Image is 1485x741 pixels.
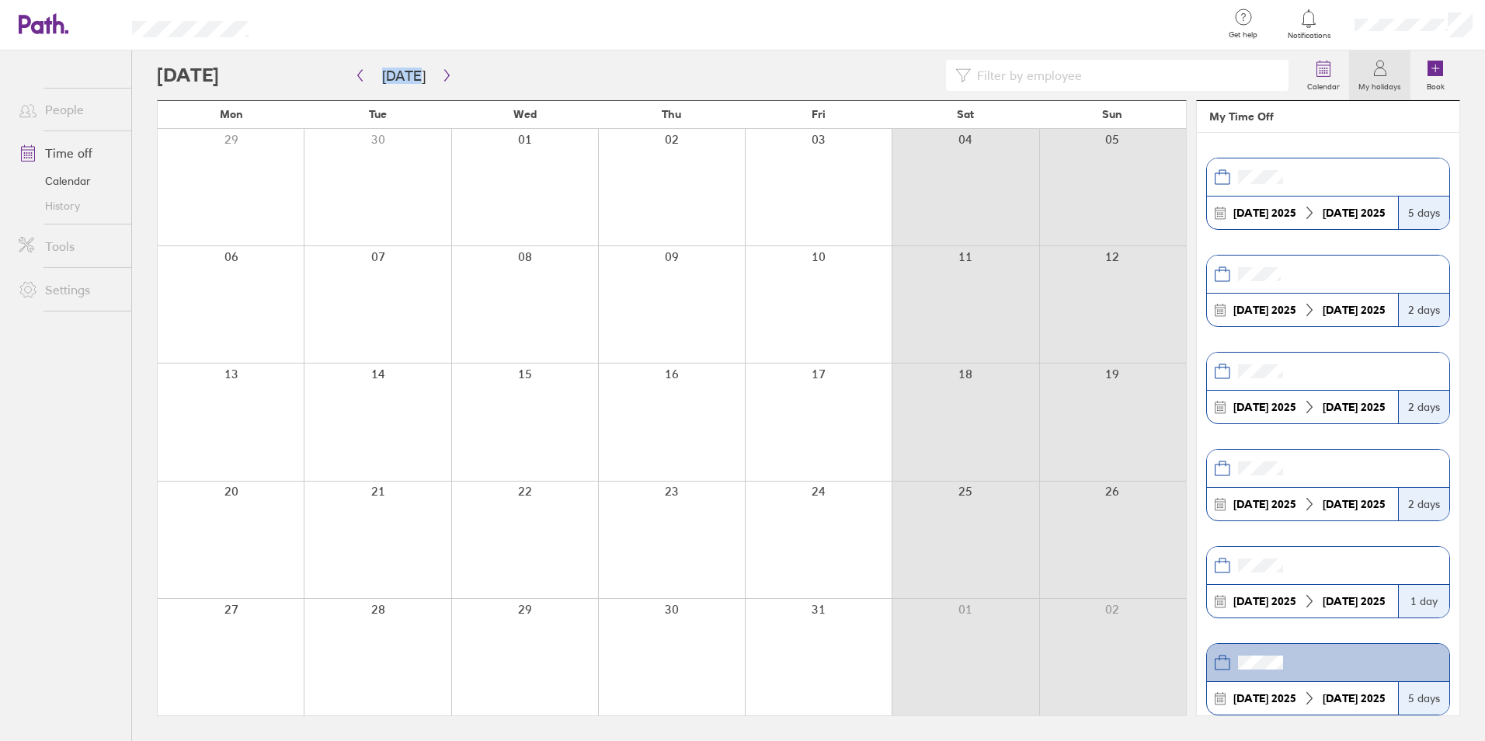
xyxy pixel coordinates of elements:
div: 2 days [1398,391,1449,423]
span: Notifications [1284,31,1334,40]
a: My holidays [1349,50,1410,100]
button: [DATE] [370,63,438,89]
a: [DATE] 2025[DATE] 20255 days [1206,643,1450,715]
a: [DATE] 2025[DATE] 20252 days [1206,449,1450,521]
strong: [DATE] [1323,303,1358,317]
a: [DATE] 2025[DATE] 20252 days [1206,352,1450,424]
label: Calendar [1298,78,1349,92]
div: 2025 [1316,401,1392,413]
div: 2025 [1227,498,1302,510]
div: 2 days [1398,294,1449,326]
div: 2025 [1316,595,1392,607]
a: History [6,193,131,218]
a: Notifications [1284,8,1334,40]
span: Sat [957,108,974,120]
a: [DATE] 2025[DATE] 20252 days [1206,255,1450,327]
div: 2 days [1398,488,1449,520]
strong: [DATE] [1323,400,1358,414]
strong: [DATE] [1233,497,1268,511]
a: People [6,94,131,125]
div: 5 days [1398,682,1449,715]
span: Tue [369,108,387,120]
span: Thu [662,108,681,120]
strong: [DATE] [1233,206,1268,220]
span: Fri [812,108,826,120]
span: Wed [513,108,537,120]
div: 2025 [1227,401,1302,413]
strong: [DATE] [1233,691,1268,705]
span: Mon [220,108,243,120]
strong: [DATE] [1233,303,1268,317]
strong: [DATE] [1323,691,1358,705]
strong: [DATE] [1233,594,1268,608]
span: Sun [1102,108,1122,120]
a: Time off [6,137,131,169]
div: 5 days [1398,197,1449,229]
div: 2025 [1316,304,1392,316]
div: 2025 [1227,595,1302,607]
label: Book [1417,78,1454,92]
strong: [DATE] [1323,594,1358,608]
a: Settings [6,274,131,305]
div: 2025 [1316,498,1392,510]
a: Calendar [1298,50,1349,100]
header: My Time Off [1197,101,1459,133]
a: Book [1410,50,1460,100]
strong: [DATE] [1323,206,1358,220]
input: Filter by employee [971,61,1279,90]
a: Tools [6,231,131,262]
a: [DATE] 2025[DATE] 20255 days [1206,158,1450,230]
a: Calendar [6,169,131,193]
div: 2025 [1316,207,1392,219]
div: 2025 [1227,207,1302,219]
div: 2025 [1316,692,1392,704]
strong: [DATE] [1323,497,1358,511]
strong: [DATE] [1233,400,1268,414]
div: 2025 [1227,692,1302,704]
a: [DATE] 2025[DATE] 20251 day [1206,546,1450,618]
div: 2025 [1227,304,1302,316]
label: My holidays [1349,78,1410,92]
div: 1 day [1398,585,1449,617]
span: Get help [1218,30,1268,40]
